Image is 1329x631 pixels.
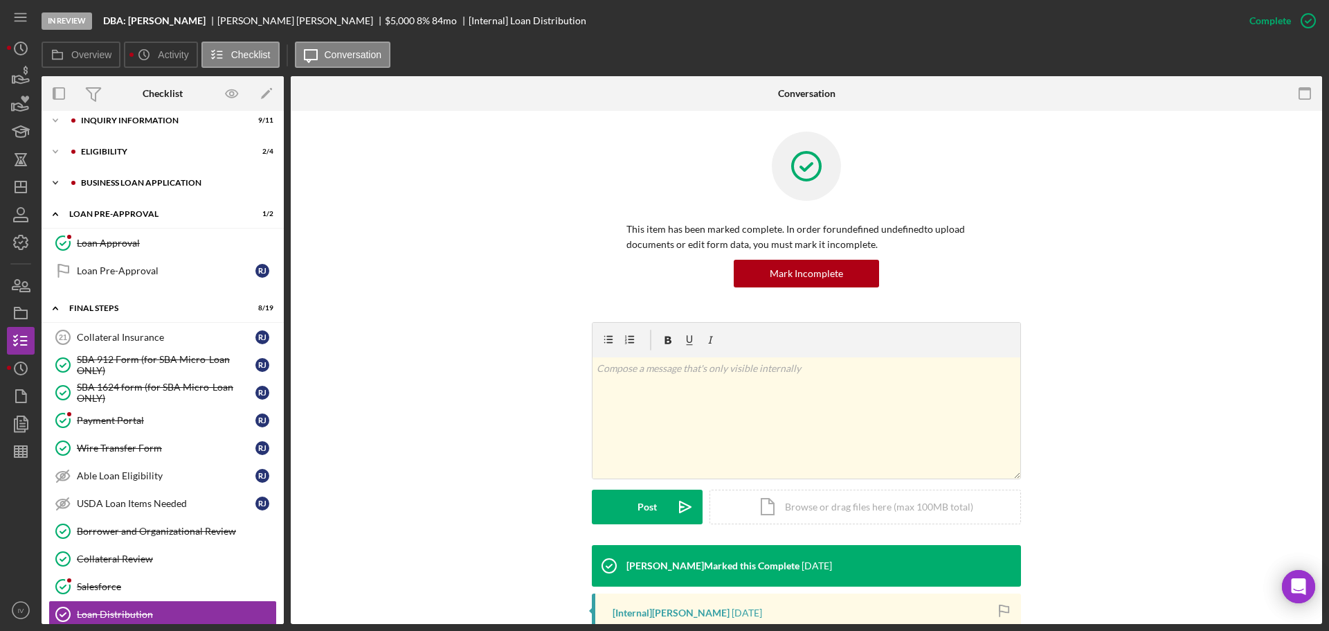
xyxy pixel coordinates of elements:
div: Loan Pre-Approval [77,265,255,276]
a: SBA 1624 form (for SBA Micro-Loan ONLY)RJ [48,379,277,407]
div: 8 / 19 [248,304,273,312]
button: Post [592,490,703,524]
button: Overview [42,42,120,68]
div: Collateral Insurance [77,332,255,343]
a: Loan Approval [48,229,277,257]
div: Loan Approval [77,238,276,249]
a: Loan Distribution [48,601,277,628]
div: Wire Transfer Form [77,443,255,454]
tspan: 21 [59,333,67,341]
div: BUSINESS LOAN APPLICATION [81,179,266,187]
div: FINAL STEPS [69,304,239,312]
div: R J [255,497,269,510]
div: 8 % [417,15,430,26]
div: Payment Portal [77,415,255,426]
div: [PERSON_NAME] [PERSON_NAME] [217,15,385,26]
div: ELIGIBILITY [81,148,239,156]
div: SBA 1624 form (for SBA Micro-Loan ONLY) [77,382,255,404]
a: 21Collateral InsuranceRJ [48,323,277,351]
label: Checklist [231,49,271,60]
a: Salesforce [48,573,277,601]
div: Complete [1249,7,1291,35]
button: IV [7,596,35,624]
div: SBA 912 Form (for SBA Micro-Loan ONLY) [77,354,255,376]
div: [Internal] [PERSON_NAME] [613,607,730,619]
div: LOAN PRE-APPROVAL [69,210,239,218]
text: IV [17,607,24,614]
div: In Review [42,12,92,30]
div: Open Intercom Messenger [1282,570,1315,603]
label: Overview [71,49,111,60]
div: Post [638,490,657,524]
div: R J [255,264,269,278]
div: Collateral Review [77,553,276,565]
div: Loan Distribution [77,609,276,620]
div: R J [255,358,269,372]
a: Collateral Review [48,545,277,573]
div: R J [255,414,269,427]
b: DBA: [PERSON_NAME] [103,15,206,26]
div: Checklist [143,88,183,99]
div: 2 / 4 [248,148,273,156]
div: Mark Incomplete [770,260,843,287]
div: [PERSON_NAME] Marked this Complete [626,560,799,571]
button: Mark Incomplete [734,260,879,287]
div: Borrower and Organizational Review [77,526,276,537]
div: Able Loan Eligibility [77,470,255,481]
button: Complete [1236,7,1322,35]
button: Checklist [201,42,280,68]
a: Wire Transfer FormRJ [48,434,277,462]
a: Payment PortalRJ [48,407,277,434]
a: Able Loan EligibilityRJ [48,462,277,490]
div: R J [255,386,269,400]
a: Borrower and Organizational Review [48,517,277,545]
div: R J [255,330,269,344]
div: 9 / 11 [248,116,273,125]
div: INQUIRY INFORMATION [81,116,239,125]
span: $5,000 [385,15,415,26]
div: Salesforce [77,581,276,592]
a: Loan Pre-ApprovalRJ [48,257,277,285]
label: Activity [158,49,188,60]
a: USDA Loan Items NeededRJ [48,490,277,517]
button: Activity [124,42,197,68]
div: R J [255,469,269,483]
div: R J [255,441,269,455]
div: 1 / 2 [248,210,273,218]
button: Conversation [295,42,391,68]
div: Conversation [778,88,835,99]
label: Conversation [325,49,382,60]
div: 84 mo [432,15,457,26]
p: This item has been marked complete. In order for undefined undefined to upload documents or edit ... [626,222,986,253]
time: 2025-09-17 14:49 [802,560,832,571]
div: [Internal] Loan Distribution [469,15,586,26]
div: USDA Loan Items Needed [77,498,255,509]
time: 2025-09-17 14:49 [732,607,762,619]
a: SBA 912 Form (for SBA Micro-Loan ONLY)RJ [48,351,277,379]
